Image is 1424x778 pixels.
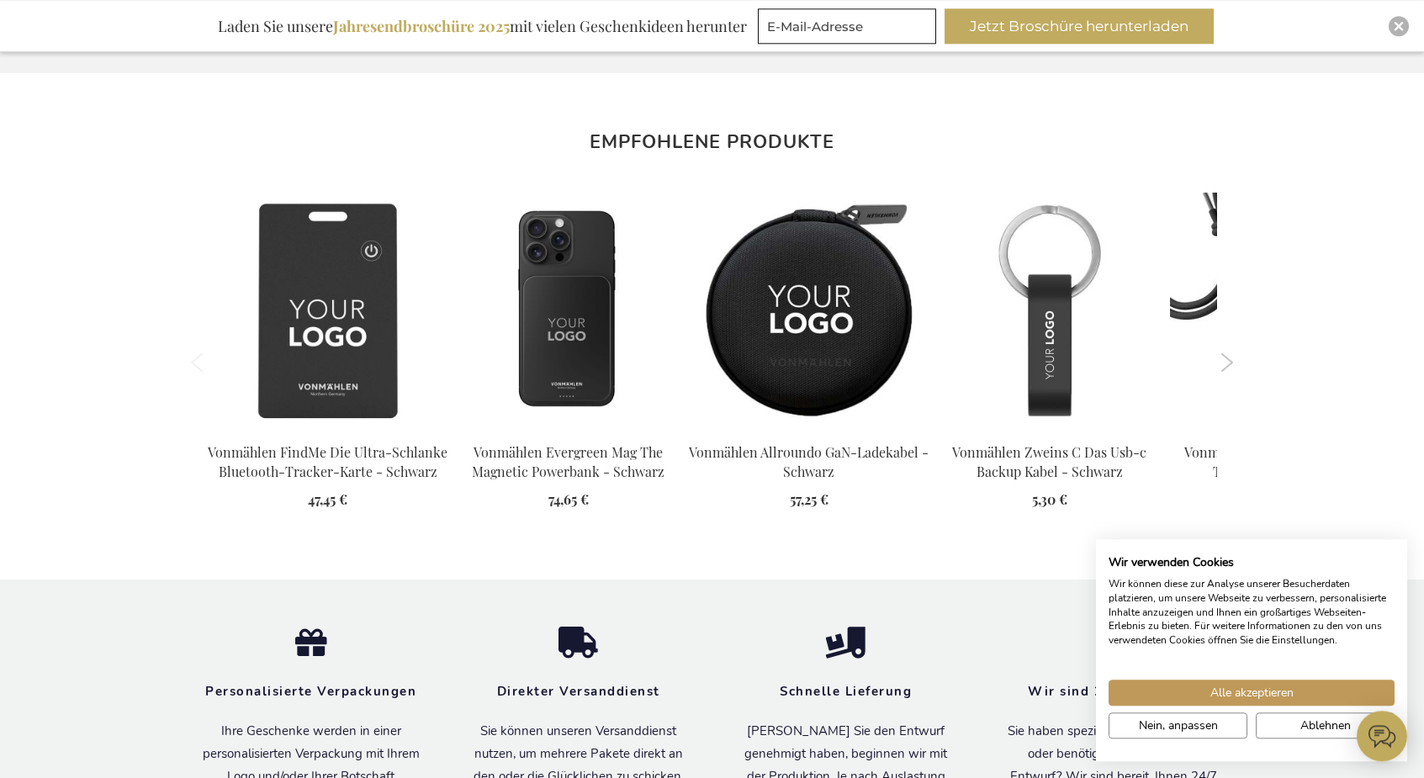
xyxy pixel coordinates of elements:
strong: Schnelle Lieferung [780,683,912,700]
strong: Personalisierte Verpackungen [205,683,416,700]
span: 74,65 € [548,490,589,508]
button: Akzeptieren Sie alle cookies [1109,680,1395,706]
b: Jahresendbroschüre 2025 [333,16,510,36]
button: Previous [191,353,204,372]
button: Jetzt Broschüre herunterladen [945,8,1214,44]
img: Vonmählen FindMe Die Ultra-Schlanke Bluetooth-Tracker-Karte - Schwarz [208,193,448,428]
span: Alle akzeptieren [1210,684,1294,701]
strong: Wir sind 24/7 für Sie da [1028,683,1199,700]
img: Vonmählen Zweins C Das Usb-c Backup Kabel - Schwarz [929,193,1170,428]
img: Vonmählen Allroundo GaN-Ladekabel - Schwarz [689,193,929,428]
a: Vonmählen Evergreen Mag The Magnetic Powerbank - Schwarz [448,421,689,437]
span: 5,30 € [1032,490,1067,508]
div: Close [1389,16,1409,36]
p: Wir können diese zur Analyse unserer Besucherdaten platzieren, um unsere Webseite zu verbessern, ... [1109,577,1395,648]
div: Laden Sie unsere mit vielen Geschenkideen herunter [210,8,754,44]
span: 57,25 € [790,490,828,508]
span: Ablehnen [1300,717,1351,734]
a: Vonmählen FindMe Die Ultra-Schlanke Bluetooth-Tracker-Karte - Schwarz [208,421,448,437]
a: Vonmählen Evergreen Mag The Magnetic Powerbank - Schwarz [472,443,664,480]
a: Vonmählen Infinity Der Universal-Telefonriemen - Schwarz [1184,443,1396,480]
iframe: belco-activator-frame [1357,711,1407,761]
strong: Direkter Versanddienst [497,683,660,700]
a: Vonmählen Zweins C Das Usb-c Backup Kabel - Schwarz [929,421,1170,437]
img: Vonmählen Evergreen Mag The Magnetic Powerbank - Schwarz [448,193,689,428]
span: Nein, anpassen [1139,717,1218,734]
a: Vonmählen Zweins C Das Usb-c Backup Kabel - Schwarz [952,443,1146,480]
a: Vonmählen Allroundo GaN-Ladekabel - Schwarz [689,421,929,437]
img: Close [1394,21,1404,31]
button: Next [1221,353,1234,372]
span: 47,45 € [308,490,347,508]
strong: Empfohlene Produkte [590,130,834,155]
a: Vonmählen Allroundo GaN-Ladekabel - Schwarz [689,443,929,480]
h2: Wir verwenden Cookies [1109,555,1395,570]
button: Alle verweigern cookies [1256,712,1395,738]
a: Vonmählen FindMe Die Ultra-Schlanke Bluetooth-Tracker-Karte - Schwarz [208,443,447,480]
button: cookie Einstellungen anpassen [1109,712,1247,738]
img: Vonmählen Infinity Der Universal-Telefonriemen - Schwarz [1170,193,1411,428]
input: E-Mail-Adresse [758,8,936,44]
form: marketing offers and promotions [758,8,941,49]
